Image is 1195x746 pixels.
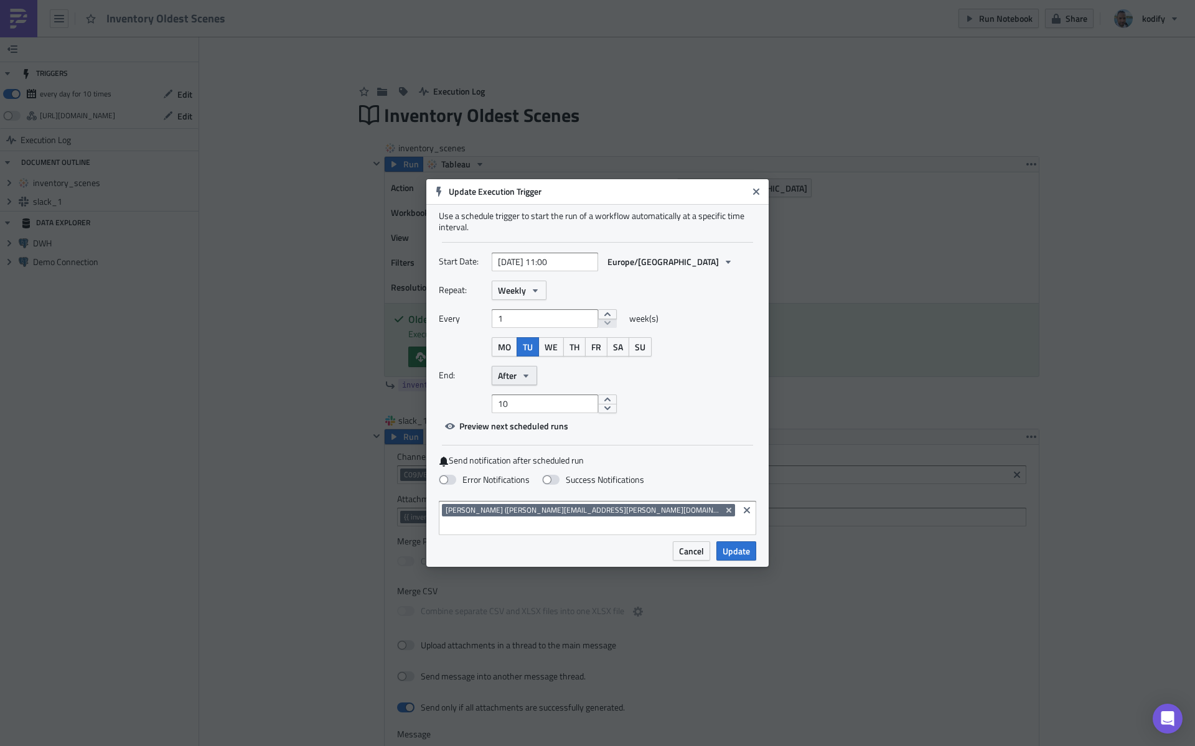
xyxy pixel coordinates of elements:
div: Use a schedule trigger to start the run of a workflow automatically at a specific time interval. [439,210,756,233]
button: Clear selected items [739,503,754,518]
label: Repeat: [439,281,485,299]
span: [PERSON_NAME] ([PERSON_NAME][EMAIL_ADDRESS][PERSON_NAME][DOMAIN_NAME]) [446,505,721,515]
button: Cancel [673,541,710,561]
div: Open Intercom Messenger [1153,704,1183,734]
button: MO [492,337,517,357]
span: Weekly [498,284,526,297]
span: Preview next scheduled runs [459,419,568,432]
label: Every [439,309,485,328]
span: After [498,369,517,382]
body: Rich Text Area. Press ALT-0 for help. [5,5,623,15]
label: Success Notifications [542,474,644,485]
span: WE [545,340,558,353]
label: End: [439,366,485,385]
span: TU [523,340,533,353]
span: MO [498,340,511,353]
button: decrement [598,404,617,414]
span: Update [723,544,750,557]
button: SA [607,337,629,357]
button: After [492,366,537,385]
span: FR [591,340,601,353]
span: TH [569,340,579,353]
button: TH [563,337,586,357]
span: Europe/[GEOGRAPHIC_DATA] [607,255,719,268]
label: Send notification after scheduled run [439,455,756,467]
h6: Update Execution Trigger [449,186,747,197]
button: WE [538,337,564,357]
button: Preview next scheduled runs [439,416,574,436]
button: FR [585,337,607,357]
button: TU [517,337,539,357]
button: decrement [598,319,617,329]
label: Start Date: [439,252,485,271]
button: Remove Tag [724,504,735,516]
span: SA [613,340,623,353]
button: SU [629,337,652,357]
span: Cancel [679,544,704,557]
button: Update [716,541,756,561]
button: Weekly [492,281,546,300]
label: Error Notifications [439,474,530,485]
span: SU [635,340,645,353]
input: YYYY-MM-DD HH:mm [492,253,598,271]
span: week(s) [629,309,658,328]
button: increment [598,309,617,319]
button: increment [598,394,617,404]
button: Close [747,182,766,201]
button: Europe/[GEOGRAPHIC_DATA] [601,252,739,271]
